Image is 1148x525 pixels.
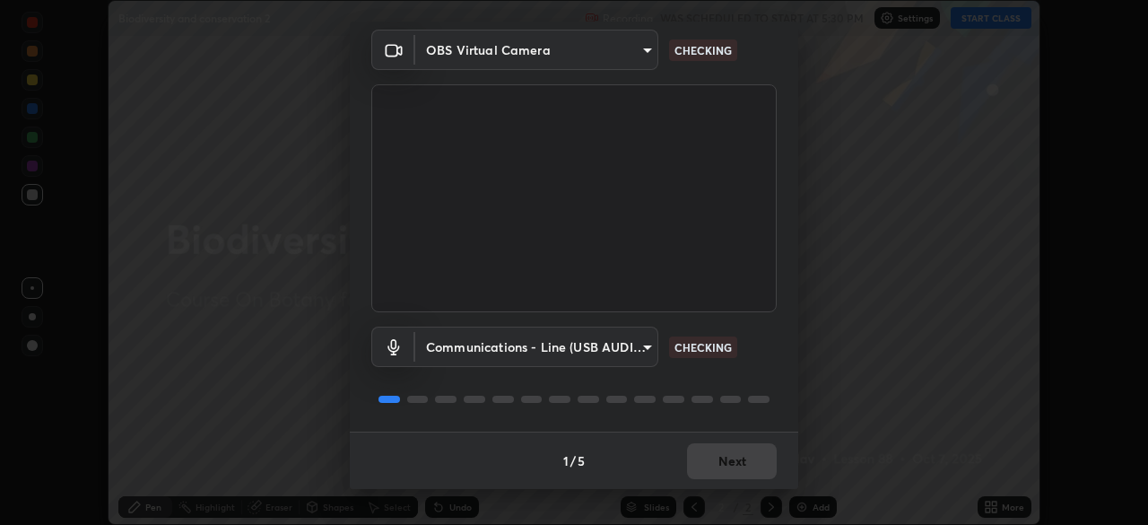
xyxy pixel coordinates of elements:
h4: / [570,451,576,470]
div: OBS Virtual Camera [415,327,658,367]
div: OBS Virtual Camera [415,30,658,70]
h4: 1 [563,451,569,470]
p: CHECKING [674,42,732,58]
h4: 5 [578,451,585,470]
p: CHECKING [674,339,732,355]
